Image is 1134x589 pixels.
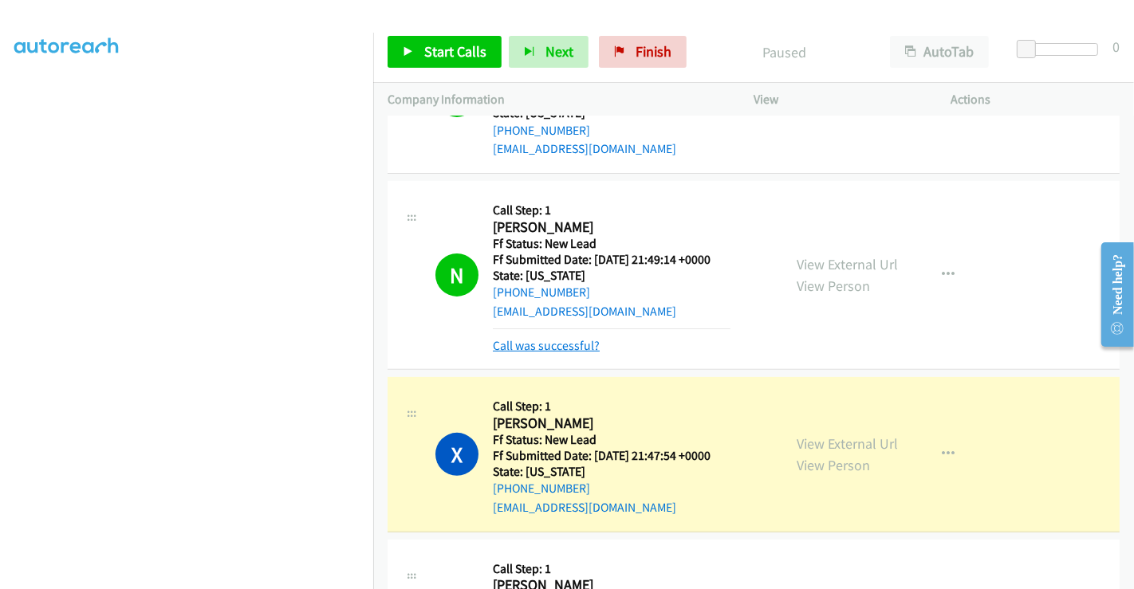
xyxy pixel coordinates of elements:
[708,41,861,63] p: Paused
[493,481,590,496] a: [PHONE_NUMBER]
[493,268,730,284] h5: State: [US_STATE]
[797,255,898,273] a: View External Url
[493,464,730,480] h5: State: [US_STATE]
[797,434,898,453] a: View External Url
[509,36,589,68] button: Next
[493,561,711,577] h5: Call Step: 1
[435,253,478,296] h1: N
[890,36,989,68] button: AutoTab
[636,42,671,61] span: Finish
[754,90,923,109] p: View
[493,304,676,319] a: [EMAIL_ADDRESS][DOMAIN_NAME]
[388,90,725,109] p: Company Information
[1112,36,1120,57] div: 0
[424,42,486,61] span: Start Calls
[493,202,730,218] h5: Call Step: 1
[493,448,730,464] h5: Ff Submitted Date: [DATE] 21:47:54 +0000
[797,277,870,295] a: View Person
[493,218,730,237] h2: [PERSON_NAME]
[388,36,502,68] a: Start Calls
[435,433,478,476] h1: X
[493,236,730,252] h5: Ff Status: New Lead
[599,36,687,68] a: Finish
[951,90,1120,109] p: Actions
[493,414,730,433] h2: [PERSON_NAME]
[493,285,590,300] a: [PHONE_NUMBER]
[493,123,590,138] a: [PHONE_NUMBER]
[493,252,730,268] h5: Ff Submitted Date: [DATE] 21:49:14 +0000
[493,500,676,515] a: [EMAIL_ADDRESS][DOMAIN_NAME]
[1025,43,1098,56] div: Delay between calls (in seconds)
[797,456,870,474] a: View Person
[493,399,730,414] h5: Call Step: 1
[493,338,600,353] a: Call was successful?
[1089,231,1134,358] iframe: Resource Center
[493,432,730,448] h5: Ff Status: New Lead
[545,42,573,61] span: Next
[493,141,676,156] a: [EMAIL_ADDRESS][DOMAIN_NAME]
